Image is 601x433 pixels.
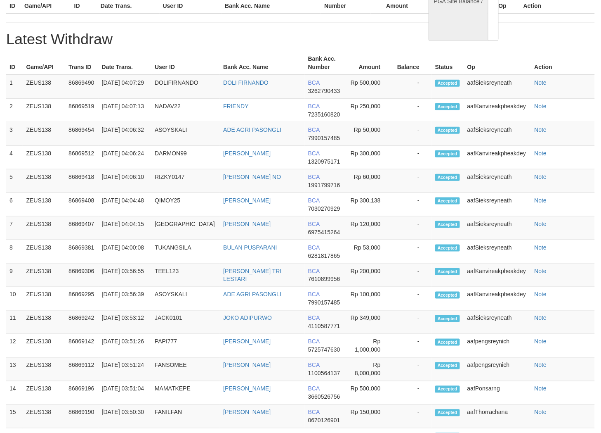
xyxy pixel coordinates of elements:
td: 13 [6,358,23,381]
td: 86869112 [65,358,98,381]
td: aafSieksreyneath [464,169,531,193]
th: Date Trans. [99,51,151,75]
td: [DATE] 04:04:15 [99,216,151,240]
td: Rp 300,138 [347,193,393,216]
td: - [393,216,432,240]
span: BCA [308,268,320,274]
a: Note [535,221,547,227]
a: ADE AGRI PASONGLI [223,126,281,133]
td: aafKanvireakpheakdey [464,264,531,287]
span: Accepted [435,292,460,299]
span: 3660526756 [308,394,340,400]
a: [PERSON_NAME] TRI LESTARI [223,268,281,283]
td: [DATE] 03:51:26 [99,334,151,358]
td: 86869142 [65,334,98,358]
a: Note [535,103,547,109]
th: Game/API [23,51,65,75]
a: JOKO ADIPURWO [223,315,272,321]
th: Trans ID [65,51,98,75]
td: - [393,405,432,428]
span: BCA [308,362,320,369]
a: BULAN PUSPARANI [223,244,277,251]
span: BCA [308,409,320,416]
td: ASOYSKALI [151,287,220,311]
span: 7030270929 [308,205,340,212]
span: Accepted [435,268,460,275]
a: [PERSON_NAME] NO [223,174,281,180]
td: 7 [6,216,23,240]
span: 7610899956 [308,276,340,283]
td: 3 [6,122,23,146]
td: 10 [6,287,23,311]
span: Accepted [435,103,460,110]
td: aafSieksreyneath [464,193,531,216]
td: TUKANGSILA [151,240,220,264]
a: Note [535,315,547,321]
td: Rp 250,000 [347,99,393,122]
td: aafSieksreyneath [464,122,531,146]
a: Note [535,174,547,180]
th: Op [464,51,531,75]
span: BCA [308,126,320,133]
span: 0670126901 [308,417,340,424]
td: - [393,240,432,264]
span: 3262790433 [308,88,340,94]
td: JACK0101 [151,311,220,334]
td: Rp 500,000 [347,381,393,405]
span: 6975415264 [308,229,340,236]
td: [DATE] 03:51:04 [99,381,151,405]
td: Rp 500,000 [347,75,393,99]
a: [PERSON_NAME] [223,197,271,204]
span: BCA [308,197,320,204]
span: Accepted [435,362,460,369]
td: aafpengsreynich [464,334,531,358]
td: 86869190 [65,405,98,428]
td: ASOYSKALI [151,122,220,146]
td: ZEUS138 [23,169,65,193]
td: 11 [6,311,23,334]
td: aafPonsarng [464,381,531,405]
td: - [393,381,432,405]
td: Rp 8,000,000 [347,358,393,381]
td: 6 [6,193,23,216]
a: Note [535,268,547,274]
td: 86869408 [65,193,98,216]
span: 7990157485 [308,135,340,141]
td: aafThorrachana [464,405,531,428]
th: Status [432,51,464,75]
td: 5 [6,169,23,193]
td: 86869196 [65,381,98,405]
td: [DATE] 03:53:12 [99,311,151,334]
span: BCA [308,150,320,157]
span: 1320975171 [308,158,340,165]
td: aafSieksreyneath [464,240,531,264]
a: Note [535,362,547,369]
a: [PERSON_NAME] [223,409,271,416]
td: - [393,287,432,311]
th: Balance [393,51,432,75]
td: [DATE] 04:00:08 [99,240,151,264]
span: Accepted [435,221,460,228]
span: BCA [308,103,320,109]
a: [PERSON_NAME] [223,362,271,369]
th: Bank Acc. Name [220,51,305,75]
a: Note [535,244,547,251]
td: - [393,122,432,146]
a: [PERSON_NAME] [223,150,271,157]
span: 5725747630 [308,347,340,353]
td: 15 [6,405,23,428]
span: Accepted [435,150,460,157]
td: 86869519 [65,99,98,122]
td: Rp 1,000,000 [347,334,393,358]
td: - [393,169,432,193]
td: NADAV22 [151,99,220,122]
td: ZEUS138 [23,311,65,334]
td: ZEUS138 [23,146,65,169]
td: MAMATKEPE [151,381,220,405]
td: aafSieksreyneath [464,311,531,334]
td: ZEUS138 [23,264,65,287]
td: Rp 50,000 [347,122,393,146]
span: 1100564137 [308,370,340,377]
th: User ID [151,51,220,75]
td: 12 [6,334,23,358]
